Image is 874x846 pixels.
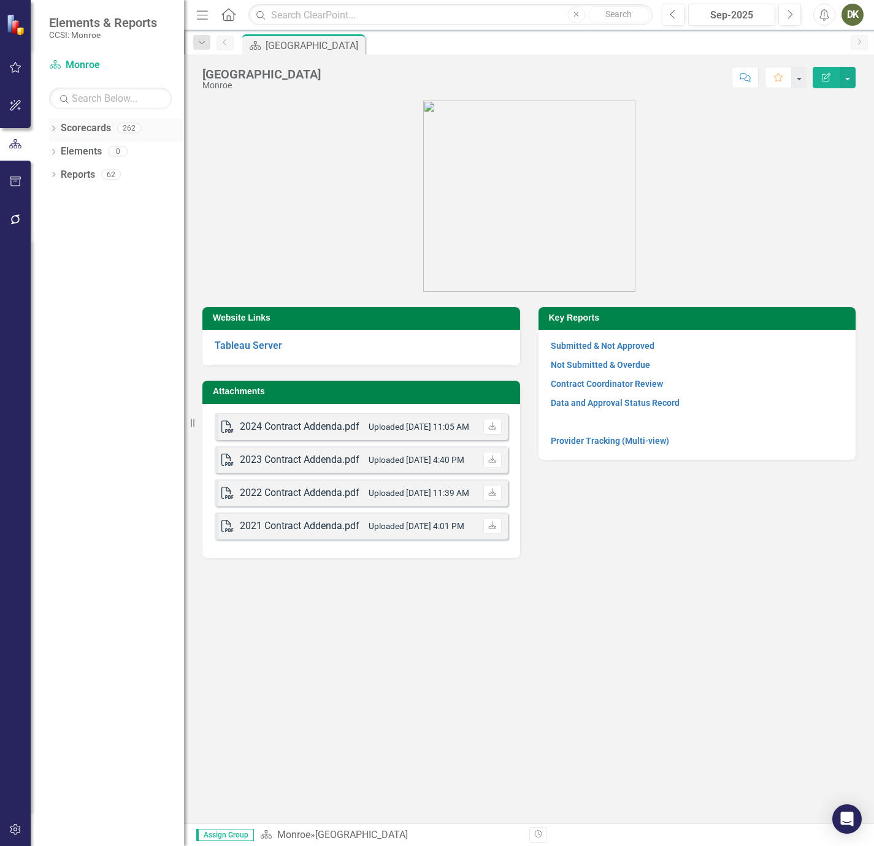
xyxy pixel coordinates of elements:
[49,88,172,109] input: Search Below...
[369,521,464,531] small: Uploaded [DATE] 4:01 PM
[213,387,514,396] h3: Attachments
[49,30,157,40] small: CCSI: Monroe
[61,168,95,182] a: Reports
[688,4,776,26] button: Sep-2025
[551,398,680,408] a: Data and Approval Status Record
[551,360,650,370] a: Not Submitted & Overdue
[61,145,102,159] a: Elements
[101,169,121,180] div: 62
[841,4,864,26] button: DK
[605,9,632,19] span: Search
[369,488,469,498] small: Uploaded [DATE] 11:39 AM
[49,15,157,30] span: Elements & Reports
[215,340,282,351] a: Tableau Server
[832,804,862,834] div: Open Intercom Messenger
[549,313,850,322] h3: Key Reports
[369,455,464,465] small: Uploaded [DATE] 4:40 PM
[196,829,254,841] span: Assign Group
[202,81,321,90] div: Monroe
[588,6,650,23] button: Search
[61,121,111,135] a: Scorecards
[240,519,359,533] div: 2021 Contract Addenda.pdf
[213,313,514,322] h3: Website Links
[240,420,359,434] div: 2024 Contract Addenda.pdf
[423,101,635,292] img: OMH%20Logo_Green%202024%20Stacked.png
[277,829,310,840] a: Monroe
[551,341,654,351] a: Submitted & Not Approved
[692,8,772,23] div: Sep-2025
[240,453,359,467] div: 2023 Contract Addenda.pdf
[49,58,172,72] a: Monroe
[266,38,362,53] div: [GEOGRAPHIC_DATA]
[260,828,520,842] div: »
[6,14,28,36] img: ClearPoint Strategy
[551,436,669,446] a: Provider Tracking (Multi-view)
[369,422,469,432] small: Uploaded [DATE] 11:05 AM
[202,67,321,81] div: [GEOGRAPHIC_DATA]
[248,4,652,26] input: Search ClearPoint...
[117,123,141,134] div: 262
[551,379,663,389] a: Contract Coordinator Review
[108,147,128,157] div: 0
[240,486,359,500] div: 2022 Contract Addenda.pdf
[315,829,408,840] div: [GEOGRAPHIC_DATA]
